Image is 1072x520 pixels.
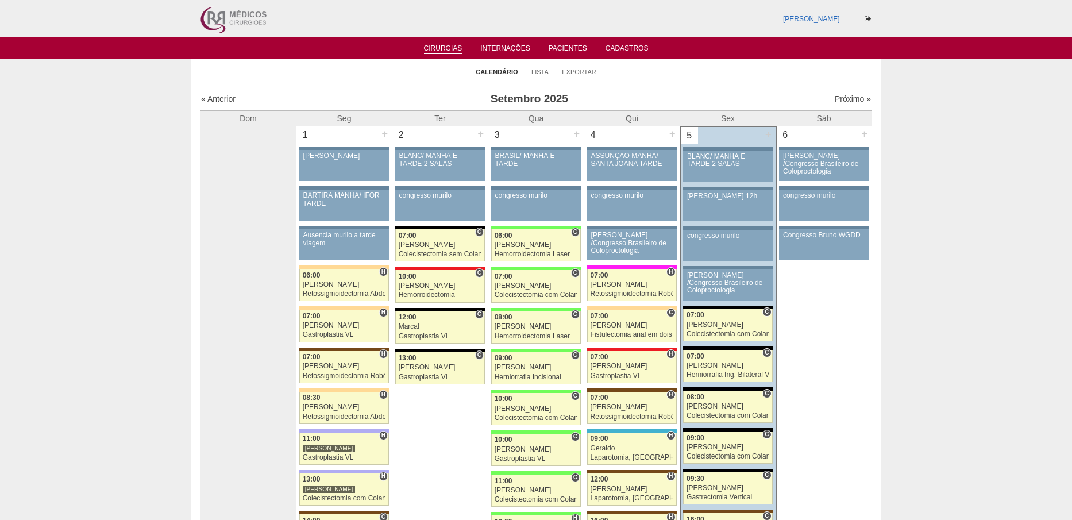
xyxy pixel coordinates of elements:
th: Qui [584,110,680,126]
div: Laparotomia, [GEOGRAPHIC_DATA], Drenagem, Bridas [591,495,673,502]
h3: Setembro 2025 [362,91,697,107]
div: Key: Brasil [491,430,581,434]
span: Consultório [571,391,580,400]
a: congresso murilo [491,190,581,221]
div: [PERSON_NAME] [303,152,385,160]
div: + [380,126,390,141]
a: H 06:00 [PERSON_NAME] Retossigmoidectomia Abdominal VL [299,269,389,301]
div: Retossigmoidectomia Abdominal VL [303,290,386,298]
div: Key: Assunção [587,348,677,351]
div: Key: Neomater [587,429,677,433]
span: 07:00 [303,353,321,361]
a: Lista [531,68,549,76]
div: congresso murilo [591,192,673,199]
div: Retossigmoidectomia Robótica [591,290,673,298]
div: + [668,126,677,141]
div: Gastrectomia Vertical [687,494,769,501]
div: Key: Bartira [299,306,389,310]
span: Consultório [571,268,580,278]
span: 11:00 [495,477,512,485]
div: [PERSON_NAME] [303,485,356,494]
div: 3 [488,126,506,144]
span: 09:00 [495,354,512,362]
div: BARTIRA MANHÃ/ IFOR TARDE [303,192,385,207]
a: H 11:00 [PERSON_NAME] Gastroplastia VL [299,433,389,465]
a: C 07:00 [PERSON_NAME] Herniorrafia Ing. Bilateral VL [683,350,772,382]
div: [PERSON_NAME] [399,282,482,290]
div: Retossigmoidectomia Robótica [303,372,386,380]
span: 13:00 [303,475,321,483]
div: Key: Aviso [683,226,772,230]
span: Consultório [762,389,771,398]
span: 07:00 [591,394,608,402]
div: Fistulectomia anal em dois tempos [591,331,673,338]
th: Dom [200,110,296,126]
div: [PERSON_NAME] /Congresso Brasileiro de Coloproctologia [591,232,673,255]
a: « Anterior [201,94,236,103]
div: Gastroplastia VL [399,333,482,340]
span: Consultório [762,471,771,480]
i: Sair [865,16,871,22]
div: Key: Aviso [683,187,772,190]
div: [PERSON_NAME] /Congresso Brasileiro de Coloproctologia [687,272,769,295]
div: Key: Aviso [587,226,677,229]
div: [PERSON_NAME] [399,364,482,371]
div: Retossigmoidectomia Abdominal VL [303,413,386,421]
a: Internações [480,44,530,56]
div: congresso murilo [399,192,481,199]
div: Colecistectomia com Colangiografia VL [495,496,578,503]
div: congresso murilo [783,192,865,199]
a: [PERSON_NAME] [299,150,389,181]
div: Key: Aviso [491,147,581,150]
a: H 07:00 [PERSON_NAME] Gastroplastia VL [587,351,677,383]
div: Key: Aviso [587,186,677,190]
a: C 13:00 [PERSON_NAME] Gastroplastia VL [395,352,485,384]
span: Consultório [762,348,771,357]
a: C 09:00 [PERSON_NAME] Colecistectomia com Colangiografia VL [683,432,772,464]
div: Key: Brasil [491,226,581,229]
a: BARTIRA MANHÃ/ IFOR TARDE [299,190,389,221]
div: Key: Brasil [491,390,581,393]
div: Key: Blanc [395,226,485,229]
div: Key: Aviso [299,186,389,190]
div: Retossigmoidectomia Robótica [591,413,673,421]
span: Hospital [379,431,388,440]
div: Key: Blanc [395,349,485,352]
span: 07:00 [591,312,608,320]
th: Qua [488,110,584,126]
a: congresso murilo [779,190,869,221]
a: C 10:00 [PERSON_NAME] Colecistectomia com Colangiografia VL [491,393,581,425]
div: Key: Bartira [299,388,389,392]
div: [PERSON_NAME] [495,446,578,453]
div: Herniorrafia Ing. Bilateral VL [687,371,769,379]
span: 12:00 [399,313,417,321]
div: Key: Aviso [299,147,389,150]
a: Congresso Bruno WGDD [779,229,869,260]
a: [PERSON_NAME] /Congresso Brasileiro de Coloproctologia [683,269,772,301]
div: Key: Santa Joana [299,511,389,514]
div: Key: Pro Matre [587,265,677,269]
div: Colecistectomia com Colangiografia VL [687,330,769,338]
a: congresso murilo [587,190,677,221]
div: Key: Aviso [299,226,389,229]
span: Consultório [571,228,580,237]
div: Key: Brasil [491,471,581,475]
div: Key: Santa Joana [587,470,677,473]
div: Gastroplastia VL [495,455,578,463]
span: Hospital [379,308,388,317]
div: [PERSON_NAME] [687,444,769,451]
a: C 10:00 [PERSON_NAME] Gastroplastia VL [491,434,581,466]
div: 5 [681,127,699,144]
a: [PERSON_NAME] [783,15,840,23]
a: C 10:00 [PERSON_NAME] Hemorroidectomia [395,270,485,302]
span: 07:00 [591,353,608,361]
div: Hemorroidectomia [399,291,482,299]
div: Key: Aviso [779,186,869,190]
span: 08:30 [303,394,321,402]
div: Marcal [399,323,482,330]
div: [PERSON_NAME] [687,321,769,329]
span: Hospital [666,472,675,481]
th: Sáb [776,110,872,126]
span: 11:00 [303,434,321,442]
div: + [859,126,869,141]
